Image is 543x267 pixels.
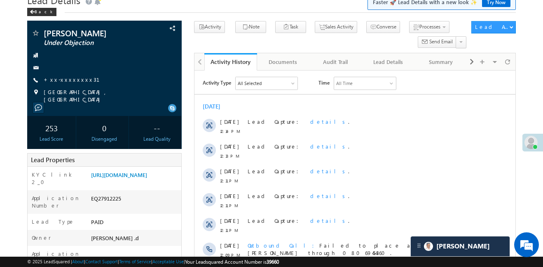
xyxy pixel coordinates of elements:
[53,246,253,260] span: Lead Stage changed from to by through
[275,21,306,33] button: Task
[315,21,357,33] button: Sales Activity
[122,203,164,210] span: [PERSON_NAME]
[53,171,125,178] span: Outbound Call
[135,120,179,135] div: --
[53,72,288,80] div: .
[32,171,83,186] label: KYC link 2_0
[419,24,440,30] span: Processes
[421,57,460,67] div: Summary
[53,47,109,54] span: Lead Capture:
[26,181,50,188] span: 12:09 PM
[429,38,453,45] span: Send Email
[204,53,257,71] a: Activity History
[53,122,109,129] span: Lead Capture:
[53,171,276,186] span: Failed to place a call from [PERSON_NAME] through 08069454360.
[29,135,74,143] div: Lead Score
[74,230,89,236] span: System
[26,221,44,228] span: [DATE]
[26,196,44,203] span: [DATE]
[135,4,155,24] div: Minimize live chat window
[53,221,153,228] span: Lead Talked Activity
[416,242,422,249] img: carter-drag
[26,246,44,253] span: [DATE]
[53,146,288,154] div: .
[26,97,44,104] span: [DATE]
[95,230,131,236] span: [DATE] 08:43 AM
[82,135,126,143] div: Disengaged
[116,72,154,79] span: details
[53,229,288,237] span: Added by on
[309,53,362,71] a: Audit Trail
[72,203,114,210] span: [PERSON_NAME]
[8,32,35,40] div: [DATE]
[119,259,151,264] a: Terms of Service
[89,218,181,229] div: PAID
[32,234,51,241] label: Owner
[369,57,407,67] div: Lead Details
[14,43,35,54] img: d_60004797649_company_0_60004797649
[91,171,147,178] a: [URL][DOMAIN_NAME]
[26,171,44,179] span: [DATE]
[82,120,126,135] div: 0
[267,259,279,265] span: 39660
[27,7,61,14] a: Back
[142,9,158,17] div: All Time
[409,21,449,33] button: Processes
[116,122,154,129] span: details
[194,21,225,33] button: Activity
[26,131,50,139] span: 12:11 PM
[53,72,109,79] span: Lead Capture:
[211,58,251,66] div: Activity History
[135,135,179,143] div: Lead Quality
[316,57,355,67] div: Audit Trail
[26,122,44,129] span: [DATE]
[53,97,109,104] span: Lead Capture:
[53,246,253,260] span: Under Objection
[471,21,516,33] button: Lead Actions
[91,234,139,241] span: [PERSON_NAME] .d
[26,106,50,114] span: 12:11 PM
[32,194,83,209] label: Application Number
[26,57,50,64] span: 12:14 PM
[85,259,118,264] a: Contact Support
[53,47,288,55] div: .
[41,7,103,19] div: All Selected
[173,246,229,253] span: Application Submitted
[44,39,139,47] span: Under Objection
[89,194,181,206] div: EQ27912225
[264,57,302,67] div: Documents
[44,76,110,83] a: +xx-xxxxxxxx31
[475,23,510,31] div: Lead Actions
[27,8,56,16] div: Back
[44,29,139,37] span: [PERSON_NAME]
[8,6,37,19] span: Activity Type
[11,76,150,201] textarea: Type your message and hit 'Enter'
[424,242,433,251] img: Carter
[116,146,154,154] span: details
[136,253,176,260] span: Automation
[53,97,288,104] div: .
[44,88,168,103] span: [GEOGRAPHIC_DATA], [GEOGRAPHIC_DATA]
[29,120,74,135] div: 253
[418,36,456,48] button: Send Email
[297,175,309,185] span: +50
[53,196,220,210] span: Lead Owner changed from to by .
[124,6,135,19] span: Time
[90,253,108,260] span: System
[43,9,67,17] div: All Selected
[116,97,154,104] span: details
[43,43,138,54] div: Chat with us now
[257,53,310,71] a: Documents
[152,259,184,264] a: Acceptable Use
[366,21,400,33] button: Converse
[32,250,83,265] label: Application Status
[26,72,44,80] span: [DATE]
[116,47,154,54] span: details
[26,82,50,89] span: 12:13 PM
[415,53,468,71] a: Summary
[177,203,218,210] span: [PERSON_NAME]
[26,47,44,55] span: [DATE]
[26,206,50,213] span: 12:05 PM
[26,230,50,238] span: 08:43 AM
[32,218,75,225] label: Lead Type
